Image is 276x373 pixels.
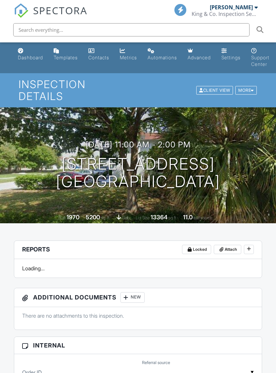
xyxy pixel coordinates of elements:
a: Client View [196,87,235,92]
div: Metrics [120,55,137,60]
div: Support Center [251,55,269,67]
div: New [120,292,145,303]
a: Metrics [117,45,140,64]
a: Templates [51,45,80,64]
div: Contacts [88,55,109,60]
div: [PERSON_NAME] [210,4,253,11]
div: Dashboard [18,55,43,60]
a: Contacts [86,45,112,64]
div: 13364 [151,214,167,221]
div: Advanced [188,55,211,60]
div: Templates [54,55,78,60]
div: 1970 [67,214,79,221]
h1: [STREET_ADDRESS] [GEOGRAPHIC_DATA] [56,155,220,190]
img: The Best Home Inspection Software - Spectora [14,3,28,18]
div: Settings [221,55,241,60]
p: There are no attachments to this inspection. [22,312,254,319]
a: Settings [219,45,243,64]
span: sq. ft. [101,215,110,220]
a: Dashboard [15,45,46,64]
span: Built [58,215,66,220]
div: King & Co. Inspection Services, Inc [192,11,258,17]
span: bathrooms [194,215,212,220]
div: 11.0 [183,214,193,221]
a: Advanced [185,45,213,64]
div: 5200 [86,214,100,221]
a: Automations (Basic) [145,45,180,64]
div: More [235,86,257,95]
div: Automations [148,55,177,60]
span: sq.ft. [168,215,177,220]
a: SPECTORA [14,9,87,23]
a: Support Center [249,45,272,71]
h3: Additional Documents [14,288,262,307]
input: Search everything... [13,23,250,36]
div: Client View [196,86,233,95]
h1: Inspection Details [19,79,257,102]
h3: Internal [14,337,262,354]
span: slab [122,215,129,220]
label: Referral source [142,360,170,366]
h3: [DATE] 11:00 am - 2:00 pm [86,140,191,149]
span: Lot Size [136,215,150,220]
span: SPECTORA [33,3,87,17]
